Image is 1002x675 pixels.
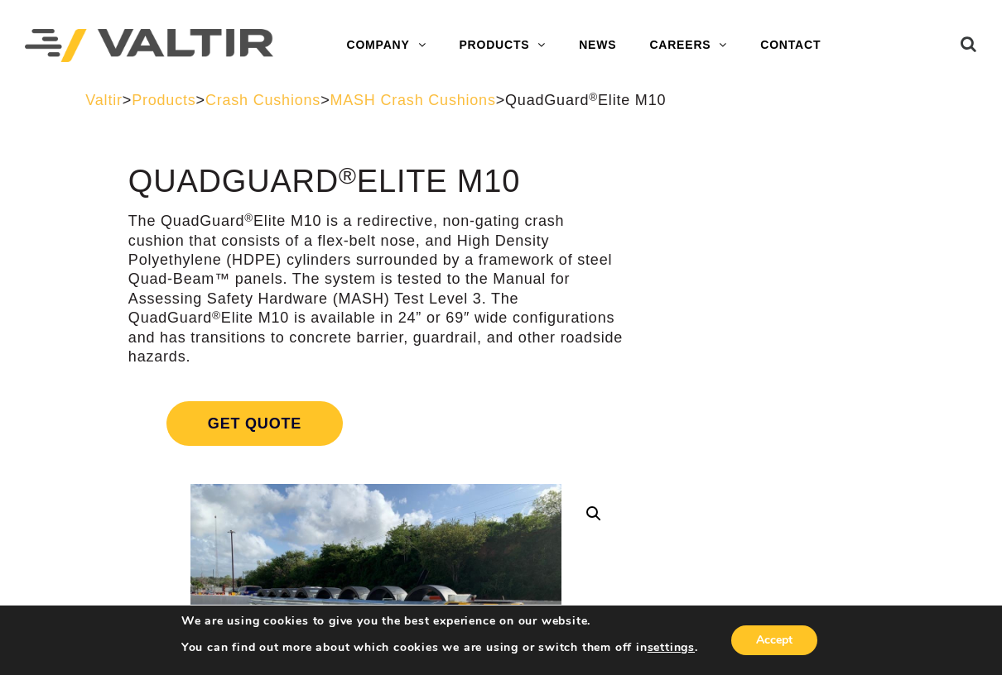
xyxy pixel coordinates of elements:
[25,29,273,63] img: Valtir
[633,29,744,62] a: CAREERS
[589,91,598,103] sup: ®
[181,614,698,629] p: We are using cookies to give you the best experience on our website.
[648,640,695,655] button: settings
[128,212,624,366] p: The QuadGuard Elite M10 is a redirective, non-gating crash cushion that consists of a flex-belt n...
[205,92,320,108] a: Crash Cushions
[330,29,442,62] a: COMPANY
[85,91,916,110] div: > > > >
[244,212,253,224] sup: ®
[85,92,122,108] a: Valtir
[442,29,562,62] a: PRODUCTS
[128,381,624,466] a: Get Quote
[330,92,495,108] a: MASH Crash Cushions
[132,92,195,108] a: Products
[744,29,837,62] a: CONTACT
[181,640,698,655] p: You can find out more about which cookies we are using or switch them off in .
[212,309,221,322] sup: ®
[339,162,357,189] sup: ®
[505,92,666,108] span: QuadGuard Elite M10
[128,165,624,199] h1: QuadGuard Elite M10
[731,625,817,655] button: Accept
[562,29,633,62] a: NEWS
[166,401,343,446] span: Get Quote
